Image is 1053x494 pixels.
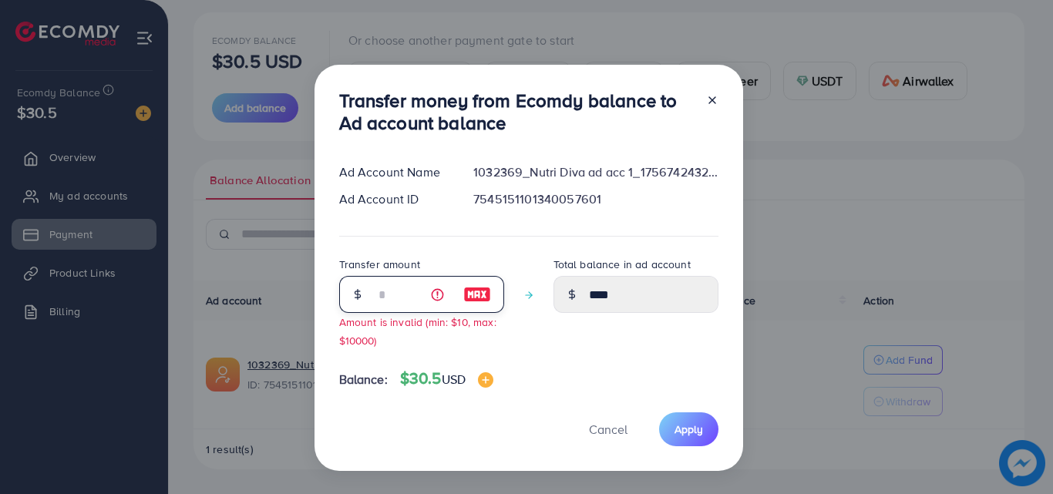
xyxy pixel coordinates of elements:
button: Apply [659,412,718,445]
div: 1032369_Nutri Diva ad acc 1_1756742432079 [461,163,730,181]
span: Apply [675,422,703,437]
span: Cancel [589,421,627,438]
button: Cancel [570,412,647,445]
label: Transfer amount [339,257,420,272]
span: USD [442,371,466,388]
span: Balance: [339,371,388,388]
img: image [478,372,493,388]
img: image [463,285,491,304]
label: Total balance in ad account [553,257,691,272]
div: Ad Account Name [327,163,462,181]
h4: $30.5 [400,369,493,388]
small: Amount is invalid (min: $10, max: $10000) [339,314,496,347]
h3: Transfer money from Ecomdy balance to Ad account balance [339,89,694,134]
div: 7545151101340057601 [461,190,730,208]
div: Ad Account ID [327,190,462,208]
